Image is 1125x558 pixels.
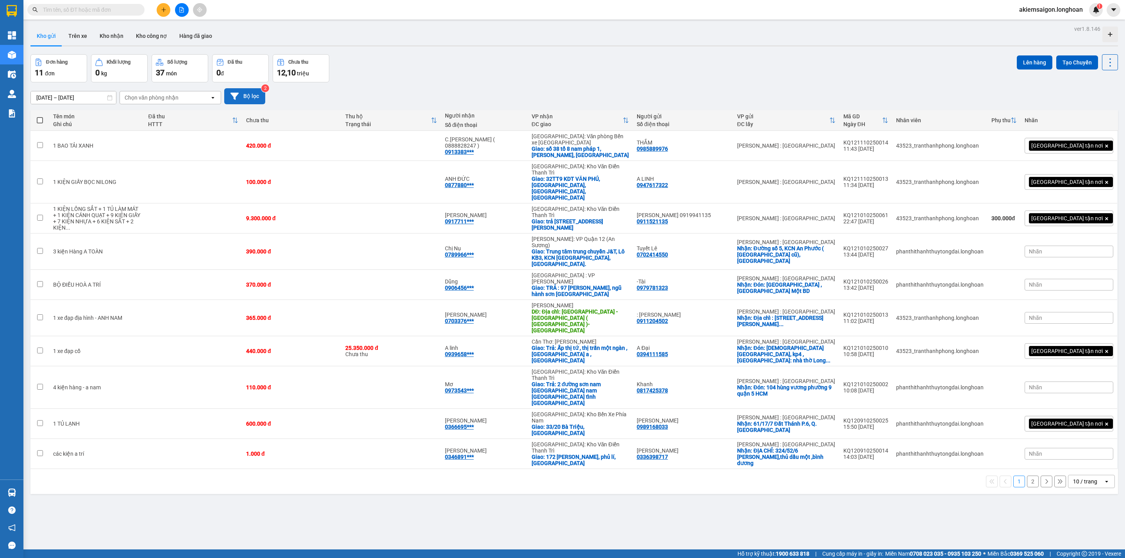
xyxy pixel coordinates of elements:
[532,345,629,364] div: Giao: Trả: Ấp thị tứ , thị trấn một ngàn , h châu thành a , hậu Giang
[532,113,623,119] div: VP nhận
[843,424,888,430] div: 15:50 [DATE]
[637,146,668,152] div: 0985889976
[737,315,836,327] div: Nhận: Địa chỉ : 157 Nguyễn Tất Thành, P.18, Q.4, Phường 18, Quận 4, Hồ Chí Minh, Việt Nam
[637,212,729,218] div: Minh Anh 0919941135
[737,414,836,421] div: [PERSON_NAME] : [GEOGRAPHIC_DATA]
[167,59,187,65] div: Số lượng
[216,68,221,77] span: 0
[737,179,836,185] div: [PERSON_NAME] : [GEOGRAPHIC_DATA]
[130,27,173,45] button: Kho công nợ
[637,447,729,454] div: VŨ DUY TÂM
[8,90,16,98] img: warehouse-icon
[297,70,309,77] span: triệu
[637,454,668,460] div: 0336398717
[987,110,1021,131] th: Toggle SortBy
[896,282,984,288] div: phanthithanhthuytongdai.longhoan
[157,3,170,17] button: plus
[30,27,62,45] button: Kho gửi
[637,417,729,424] div: Ngatruong
[246,117,337,123] div: Chưa thu
[885,549,981,558] span: Miền Nam
[1082,551,1087,556] span: copyright
[31,91,116,104] input: Select a date range.
[345,345,437,357] div: Chưa thu
[637,345,729,351] div: A Đại
[8,70,16,78] img: warehouse-icon
[8,51,16,59] img: warehouse-icon
[737,121,829,127] div: ĐC lấy
[843,176,888,182] div: KQ121110250013
[843,146,888,152] div: 11:43 [DATE]
[1056,55,1098,70] button: Tạo Chuyến
[737,308,836,315] div: [PERSON_NAME] : [GEOGRAPHIC_DATA]
[1031,348,1103,355] span: [GEOGRAPHIC_DATA] tận nơi
[8,506,16,514] span: question-circle
[896,451,984,457] div: phanthithanhthuytongdai.longhoan
[445,212,524,218] div: c Kim
[637,182,668,188] div: 0947617322
[144,110,242,131] th: Toggle SortBy
[532,236,629,248] div: [PERSON_NAME]: VP Quận 12 (An Sương)
[8,524,16,531] span: notification
[896,215,984,221] div: 43523_tranthanhphong.longhoan
[53,248,140,255] div: 3 kiện Hàng A TOÀN
[125,94,179,102] div: Chọn văn phòng nhận
[843,387,888,394] div: 10:08 [DATE]
[445,278,524,285] div: Dũng
[896,384,984,390] div: phanthithanhthuytongdai.longhoan
[173,27,218,45] button: Hàng đã giao
[1029,248,1042,255] span: Nhãn
[445,417,524,424] div: Bo Cuong
[66,225,70,231] span: ...
[1010,551,1044,557] strong: 0369 525 060
[53,315,140,321] div: 1 xe đạp địa hình - ANH NAM
[528,110,633,131] th: Toggle SortBy
[637,121,729,127] div: Số điện thoại
[43,5,135,14] input: Tìm tên, số ĐT hoặc mã đơn
[445,112,524,119] div: Người nhận
[1025,117,1113,123] div: Nhãn
[637,381,729,387] div: Khanh
[637,278,729,285] div: -Tài
[246,451,337,457] div: 1.000 đ
[843,218,888,225] div: 22:47 [DATE]
[532,308,629,333] div: DĐ: Địa chỉ: Trung Lương - Phường Bắc Hồng Lĩnh ( Tx Hồng Lĩnh )- Hà Tĩnh
[1029,282,1042,288] span: Nhãn
[896,348,984,354] div: 43523_tranthanhphong.longhoan
[8,488,16,497] img: warehouse-icon
[1074,25,1100,33] div: ver 1.8.146
[532,206,629,218] div: [GEOGRAPHIC_DATA]: Kho Văn Điển Thanh Trì
[843,312,888,318] div: KQ121010250013
[32,7,38,12] span: search
[8,31,16,39] img: dashboard-icon
[991,215,1015,221] strong: 300.000 đ
[637,285,668,291] div: 0979781323
[843,251,888,258] div: 13:44 [DATE]
[1102,27,1118,42] div: Tạo kho hàng mới
[843,121,882,127] div: Ngày ĐH
[637,351,668,357] div: 0394111585
[991,117,1011,123] div: Phụ thu
[910,551,981,557] strong: 0708 023 035 - 0935 103 250
[737,113,829,119] div: VP gửi
[737,378,836,384] div: [PERSON_NAME] : [GEOGRAPHIC_DATA]
[166,70,177,77] span: món
[1013,476,1025,487] button: 1
[445,176,524,182] div: ANH ĐỨC
[737,549,809,558] span: Hỗ trợ kỹ thuật:
[896,248,984,255] div: phanthithanhthuytongdai.longhoan
[737,282,836,294] div: Nhận: Đón: Phú Mỹ , Thủ Dầu Một BD
[156,68,164,77] span: 37
[1110,6,1117,13] span: caret-down
[532,381,629,406] div: Giao: Trả: 2 đường sơn nam phường hiến nam tp hưng yên tỉnh hưng yên
[532,454,629,466] div: Giao: 172 lê công thanh, phủ lí, hà nam
[445,345,524,351] div: A linh
[737,215,836,221] div: [PERSON_NAME] : [GEOGRAPHIC_DATA]
[843,345,888,351] div: KQ121010250010
[101,70,107,77] span: kg
[637,312,729,318] div: : Trần Trọng Trường
[843,381,888,387] div: KQ121010250002
[1104,478,1110,485] svg: open
[345,345,437,351] div: 25.350.000 đ
[637,113,729,119] div: Người gửi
